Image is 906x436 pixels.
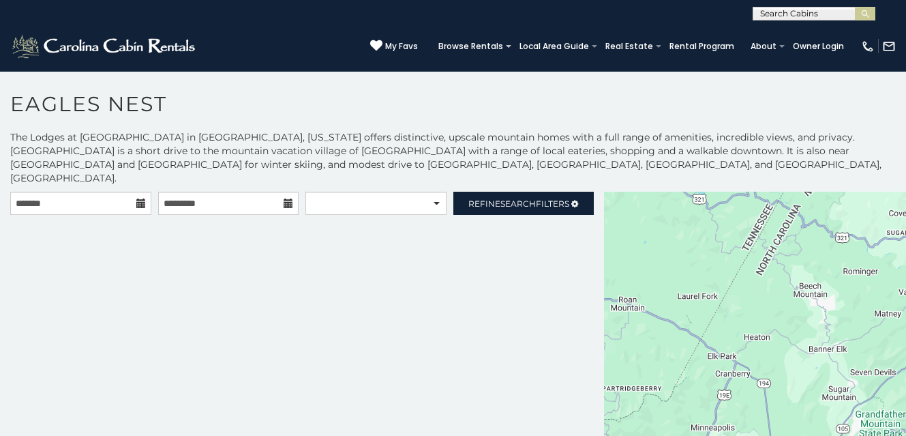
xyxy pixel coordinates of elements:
img: mail-regular-white.png [882,40,896,53]
img: White-1-2.png [10,33,199,60]
a: Rental Program [663,37,741,56]
a: About [744,37,783,56]
span: My Favs [385,40,418,53]
a: RefineSearchFilters [453,192,594,215]
a: Local Area Guide [513,37,596,56]
img: phone-regular-white.png [861,40,875,53]
a: My Favs [370,40,418,53]
span: Refine Filters [468,199,569,209]
span: Search [500,199,536,209]
a: Browse Rentals [432,37,510,56]
a: Owner Login [786,37,851,56]
a: Real Estate [599,37,660,56]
